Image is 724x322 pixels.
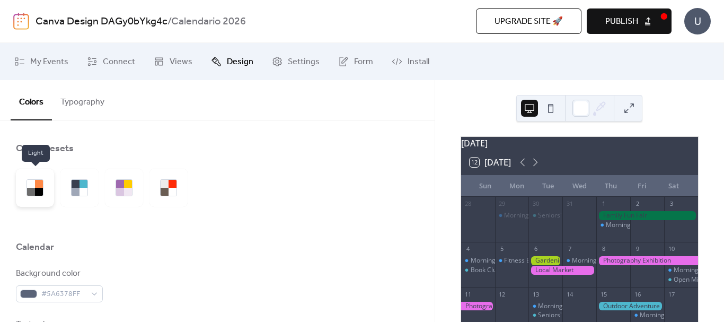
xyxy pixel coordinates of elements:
[22,145,50,162] span: Light
[464,245,472,253] div: 4
[408,56,429,68] span: Install
[167,12,171,32] b: /
[633,290,641,298] div: 16
[664,275,698,284] div: Open Mic Night
[495,211,529,220] div: Morning Yoga Bliss
[16,241,54,254] div: Calendar
[30,56,68,68] span: My Events
[633,245,641,253] div: 9
[528,256,562,265] div: Gardening Workshop
[528,311,562,320] div: Seniors' Social Tea
[288,56,320,68] span: Settings
[595,176,626,197] div: Thu
[16,267,101,280] div: Background color
[171,12,246,32] b: Calendario 2026
[146,47,200,76] a: Views
[461,137,698,150] div: [DATE]
[528,266,596,275] div: Local Market
[566,290,573,298] div: 14
[596,302,664,311] div: Outdoor Adventure Day
[684,8,711,34] div: U
[461,302,495,311] div: Photography Exhibition
[461,256,495,265] div: Morning Yoga Bliss
[596,221,630,230] div: Morning Yoga Bliss
[354,56,373,68] span: Form
[52,80,113,119] button: Typography
[464,290,472,298] div: 11
[528,211,562,220] div: Seniors' Social Tea
[640,311,696,320] div: Morning Yoga Bliss
[674,275,719,284] div: Open Mic Night
[476,8,581,34] button: Upgrade site 🚀
[538,302,595,311] div: Morning Yoga Bliss
[633,200,641,208] div: 2
[606,221,663,230] div: Morning Yoga Bliss
[667,290,675,298] div: 17
[658,176,690,197] div: Sat
[41,288,86,301] span: #5A6378FF
[532,290,540,298] div: 13
[587,8,672,34] button: Publish
[464,200,472,208] div: 28
[630,311,664,320] div: Morning Yoga Bliss
[599,200,607,208] div: 1
[384,47,437,76] a: Install
[501,176,532,197] div: Mon
[596,211,698,220] div: Family Fun Fair
[170,56,192,68] span: Views
[566,200,573,208] div: 31
[532,176,563,197] div: Tue
[599,290,607,298] div: 15
[667,245,675,253] div: 10
[664,266,698,275] div: Morning Yoga Bliss
[562,256,596,265] div: Morning Yoga Bliss
[572,256,629,265] div: Morning Yoga Bliss
[528,302,562,311] div: Morning Yoga Bliss
[667,200,675,208] div: 3
[79,47,143,76] a: Connect
[498,290,506,298] div: 12
[470,176,501,197] div: Sun
[13,13,29,30] img: logo
[495,15,563,28] span: Upgrade site 🚀
[498,200,506,208] div: 29
[6,47,76,76] a: My Events
[538,311,594,320] div: Seniors' Social Tea
[203,47,261,76] a: Design
[532,200,540,208] div: 30
[103,56,135,68] span: Connect
[36,12,167,32] a: Canva Design DAGy0bYkg4c
[498,245,506,253] div: 5
[564,176,595,197] div: Wed
[466,155,515,170] button: 12[DATE]
[566,245,573,253] div: 7
[461,266,495,275] div: Book Club Gathering
[495,256,529,265] div: Fitness Bootcamp
[471,266,532,275] div: Book Club Gathering
[599,245,607,253] div: 8
[626,176,658,197] div: Fri
[16,142,74,155] div: Color Presets
[596,256,698,265] div: Photography Exhibition
[504,211,561,220] div: Morning Yoga Bliss
[532,245,540,253] div: 6
[605,15,638,28] span: Publish
[471,256,527,265] div: Morning Yoga Bliss
[264,47,328,76] a: Settings
[227,56,253,68] span: Design
[330,47,381,76] a: Form
[504,256,557,265] div: Fitness Bootcamp
[11,80,52,120] button: Colors
[538,211,594,220] div: Seniors' Social Tea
